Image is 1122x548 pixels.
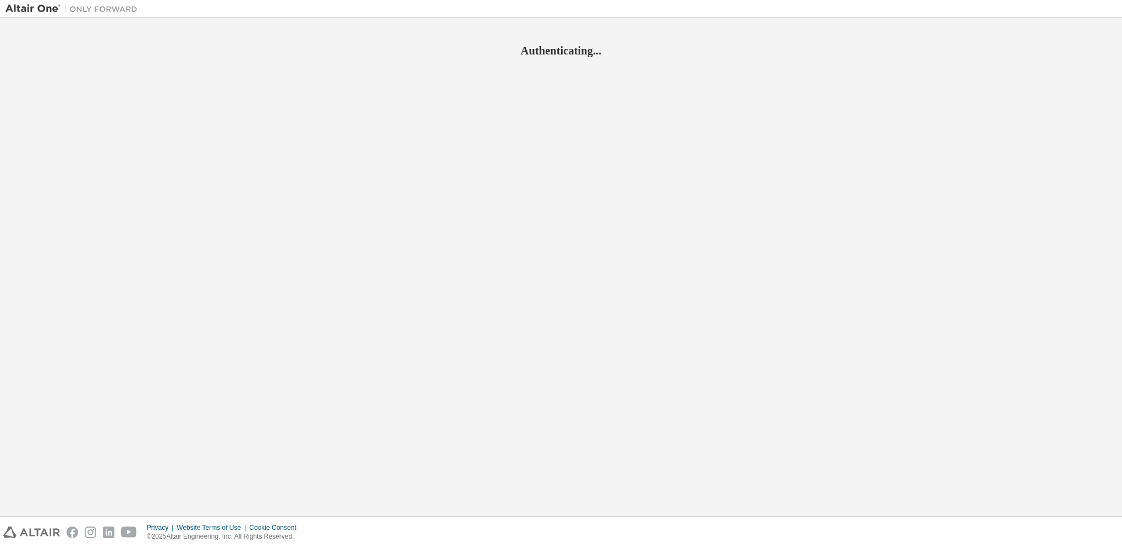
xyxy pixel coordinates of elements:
[147,523,177,532] div: Privacy
[121,527,137,538] img: youtube.svg
[147,532,303,541] p: © 2025 Altair Engineering, Inc. All Rights Reserved.
[67,527,78,538] img: facebook.svg
[3,527,60,538] img: altair_logo.svg
[5,43,1116,58] h2: Authenticating...
[5,3,143,14] img: Altair One
[177,523,249,532] div: Website Terms of Use
[249,523,302,532] div: Cookie Consent
[85,527,96,538] img: instagram.svg
[103,527,114,538] img: linkedin.svg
